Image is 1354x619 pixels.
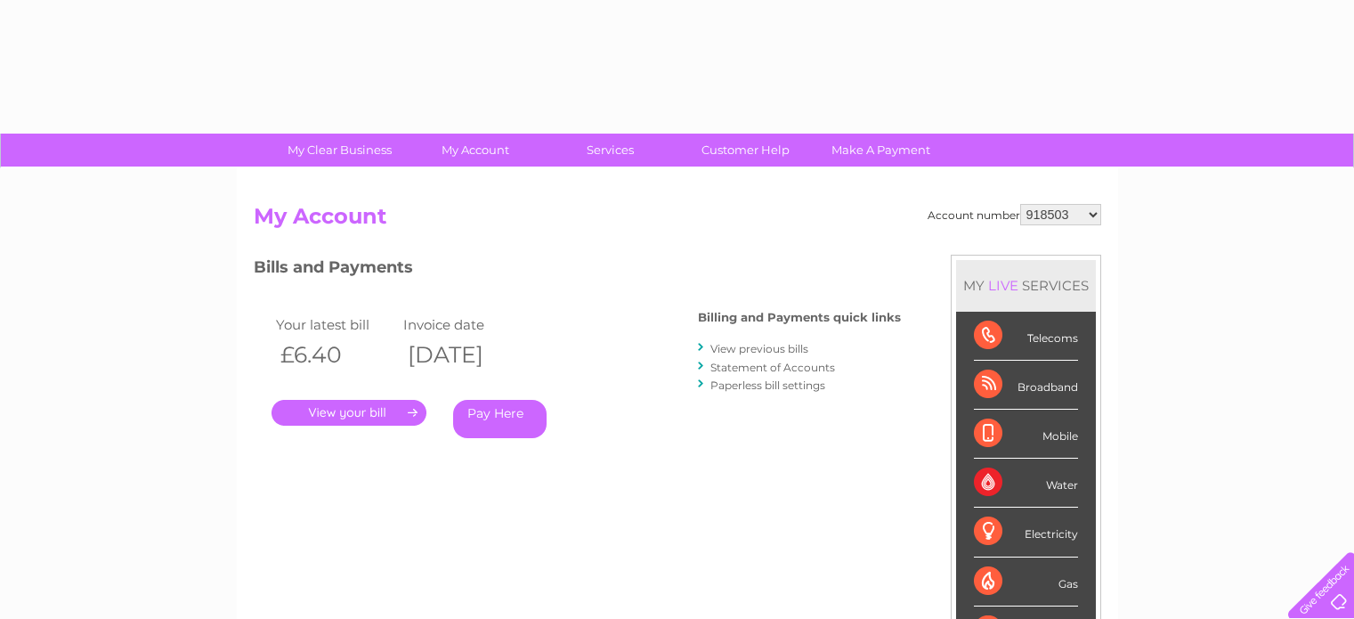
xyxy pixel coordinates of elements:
[399,313,527,337] td: Invoice date
[710,361,835,374] a: Statement of Accounts
[399,337,527,373] th: [DATE]
[266,134,413,167] a: My Clear Business
[272,337,400,373] th: £6.40
[453,400,547,438] a: Pay Here
[928,204,1101,225] div: Account number
[974,410,1078,459] div: Mobile
[672,134,819,167] a: Customer Help
[974,312,1078,361] div: Telecoms
[401,134,548,167] a: My Account
[956,260,1096,311] div: MY SERVICES
[974,558,1078,607] div: Gas
[974,459,1078,508] div: Water
[974,361,1078,410] div: Broadband
[710,342,808,355] a: View previous bills
[974,508,1078,557] div: Electricity
[254,204,1101,238] h2: My Account
[254,255,901,286] h3: Bills and Payments
[272,400,426,426] a: .
[537,134,684,167] a: Services
[698,311,901,324] h4: Billing and Payments quick links
[985,277,1022,294] div: LIVE
[807,134,954,167] a: Make A Payment
[710,379,825,392] a: Paperless bill settings
[272,313,400,337] td: Your latest bill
